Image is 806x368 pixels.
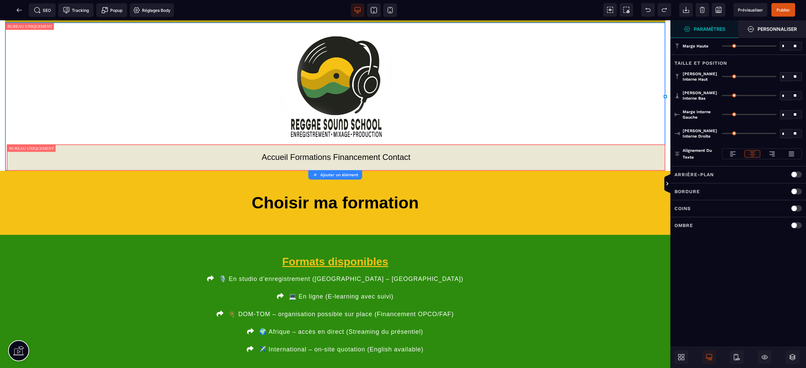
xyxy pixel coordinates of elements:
span: [PERSON_NAME] interne haut [683,71,719,82]
span: SEO [34,7,51,14]
span: Enregistrer [712,3,725,17]
span: Ouvrir le gestionnaire de styles [738,20,806,38]
span: Favicon [130,3,174,17]
span: Afficher les vues [670,174,677,194]
a: Formations [290,132,331,141]
span: Aperçu [733,3,767,17]
span: Réglages Body [133,7,170,14]
span: Voir mobile [383,3,397,17]
span: Créer une alerte modale [96,3,127,17]
p: Alignement du texte [674,147,719,161]
p: Arrière-plan [674,170,714,179]
span: Code de suivi [58,3,94,17]
span: Popup [101,7,122,14]
img: 4275e03cccdd2596e6c8e3e803fb8e3d_LOGO_REGGAE_SOUND_SCHOOL_2025_.png [280,11,392,123]
span: Marge haute [683,43,708,49]
span: Marge interne gauche [683,109,719,120]
span: Ouvrir les blocs [674,350,688,364]
span: Afficher le desktop [702,350,716,364]
span: [PERSON_NAME] interne droite [683,128,719,139]
span: Voir bureau [351,3,364,17]
span: Capture d'écran [620,3,633,17]
span: Prévisualiser [738,7,763,13]
p: Coins [674,204,691,212]
button: 🎙️ En studio d’enregistrement ([GEOGRAPHIC_DATA] – [GEOGRAPHIC_DATA]) [128,249,542,267]
span: Voir tablette [367,3,381,17]
span: Défaire [641,3,655,17]
button: 🌍 Afrique – accès en direct (Streaming du présentiel) [128,302,542,320]
span: Enregistrer le contenu [771,3,795,17]
strong: Paramètres [694,26,725,32]
p: Ombre [674,221,693,229]
span: Importer [679,3,693,17]
button: 🌴 DOM-TOM – organisation possible sur place (Financement OPCO/FAF) [128,285,542,302]
a: Accueil [262,132,288,141]
span: Voir les composants [603,3,617,17]
span: Métadata SEO [29,3,56,17]
span: Retour [13,3,26,17]
h1: Choisir ma formation [123,169,547,196]
span: Ouvrir les calques [786,350,799,364]
span: Tracking [63,7,89,14]
div: Taille et position [670,55,806,67]
button: Ajouter un élément [308,170,362,180]
p: Bordure [674,187,700,196]
a: Financement [333,132,380,141]
span: Publier [777,7,790,13]
button: 💻 En ligne (E-learning avec suivi) [128,267,542,285]
span: Ouvrir le gestionnaire de styles [670,20,738,38]
span: [PERSON_NAME] interne bas [683,90,719,101]
span: Masquer le bloc [758,350,771,364]
a: Contact [382,132,410,141]
span: Nettoyage [696,3,709,17]
span: Afficher le mobile [730,350,744,364]
button: ✈️ International – on-site quotation (English available) [128,320,542,338]
span: Rétablir [658,3,671,17]
strong: Ajouter un élément [320,172,358,177]
strong: Personnaliser [758,26,797,32]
